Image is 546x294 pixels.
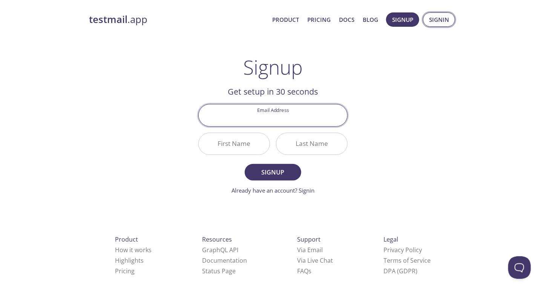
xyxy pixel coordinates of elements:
a: Already have an account? Signin [232,187,314,194]
span: Product [115,235,138,243]
a: Documentation [202,256,247,265]
a: testmail.app [89,13,266,26]
span: Signup [392,15,413,24]
span: Signin [429,15,449,24]
a: Docs [339,15,354,24]
a: Privacy Policy [383,246,422,254]
span: Signup [253,167,293,178]
a: Terms of Service [383,256,431,265]
h1: Signup [243,56,303,78]
a: GraphQL API [202,246,238,254]
a: Pricing [307,15,331,24]
a: Pricing [115,267,135,275]
button: Signup [245,164,301,181]
span: Support [298,235,321,243]
strong: testmail [89,13,127,26]
a: Product [272,15,299,24]
a: Status Page [202,267,236,275]
a: DPA (GDPR) [383,267,417,275]
h2: Get setup in 30 seconds [198,85,348,98]
button: Signin [423,12,455,27]
a: How it works [115,246,152,254]
a: Blog [363,15,378,24]
button: Signup [386,12,419,27]
span: s [309,267,312,275]
span: Legal [383,235,398,243]
a: Via Email [298,246,323,254]
iframe: Help Scout Beacon - Open [508,256,531,279]
a: Via Live Chat [298,256,333,265]
a: Highlights [115,256,144,265]
a: FAQ [298,267,312,275]
span: Resources [202,235,232,243]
